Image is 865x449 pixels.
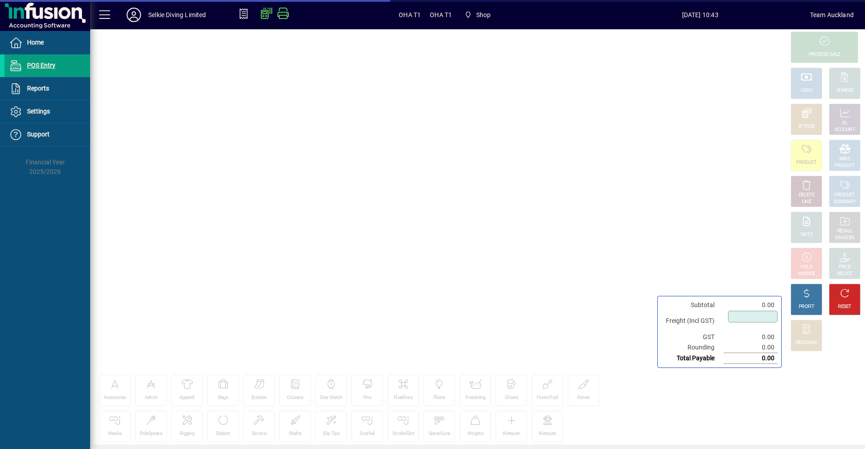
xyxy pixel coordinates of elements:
[5,100,90,123] a: Settings
[360,431,374,437] div: Snorkel
[27,39,44,46] span: Home
[218,395,228,401] div: Bags
[661,310,724,332] td: Freight (Incl GST)
[430,8,452,22] span: OHA T1
[661,300,724,310] td: Subtotal
[145,395,158,401] div: Admin
[363,395,371,401] div: Fins
[577,395,590,401] div: Knives
[27,131,50,138] span: Support
[839,264,851,271] div: PRICE
[5,32,90,54] a: Home
[5,77,90,100] a: Reports
[505,395,518,401] div: Gloves
[399,8,421,22] span: OHA T1
[148,8,206,22] div: Selkie Diving Limited
[104,395,126,401] div: Acessories
[837,228,853,235] div: RECALL
[108,431,122,437] div: Masks
[799,192,814,199] div: DELETE
[289,431,302,437] div: Shafts
[461,7,494,23] span: Shop
[27,108,50,115] span: Settings
[320,395,342,401] div: Dive Watch
[216,431,230,437] div: Rubber
[661,332,724,342] td: GST
[834,163,855,169] div: PRODUCT
[476,8,491,22] span: Shop
[467,431,483,437] div: Weights
[842,120,848,127] div: GL
[799,304,814,310] div: PROFIT
[724,342,778,353] td: 0.00
[834,192,855,199] div: PRODUCT
[796,340,817,346] div: DISCOUNT
[798,271,815,277] div: INVOICE
[591,8,810,22] span: [DATE] 10:43
[251,395,266,401] div: Booties
[796,159,816,166] div: PRODUCT
[798,123,815,130] div: EFTPOS
[837,271,853,277] div: SELECT
[834,127,855,133] div: ACCOUNT
[180,431,194,437] div: Rigging
[465,395,485,401] div: Freediving
[392,431,414,437] div: SnorkelSet
[801,87,812,94] div: CASH
[810,8,854,22] div: Team Auckland
[724,353,778,364] td: 0.00
[27,85,49,92] span: Reports
[661,353,724,364] td: Total Payable
[835,235,854,241] div: INVOICES
[801,264,812,271] div: HOLD
[537,395,558,401] div: HuntinTool
[5,123,90,146] a: Support
[323,431,340,437] div: Slip Tips
[433,395,446,401] div: Floats
[287,395,303,401] div: Courses
[661,342,724,353] td: Rounding
[179,395,194,401] div: Apparel
[252,431,266,437] div: Service
[838,304,851,310] div: RESET
[839,156,850,163] div: MISC
[119,7,148,23] button: Profile
[428,431,451,437] div: SpearGuns
[724,300,778,310] td: 0.00
[538,431,556,437] div: Wetsuits
[394,395,413,401] div: Floatlines
[502,431,520,437] div: Wetsuit+
[836,87,854,94] div: CHARGE
[809,51,840,58] div: PROCESS SALE
[27,62,55,69] span: POS Entry
[833,199,856,205] div: SUMMARY
[801,231,812,238] div: NOTE
[802,199,811,205] div: LINE
[140,431,162,437] div: PoleSpears
[724,332,778,342] td: 0.00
